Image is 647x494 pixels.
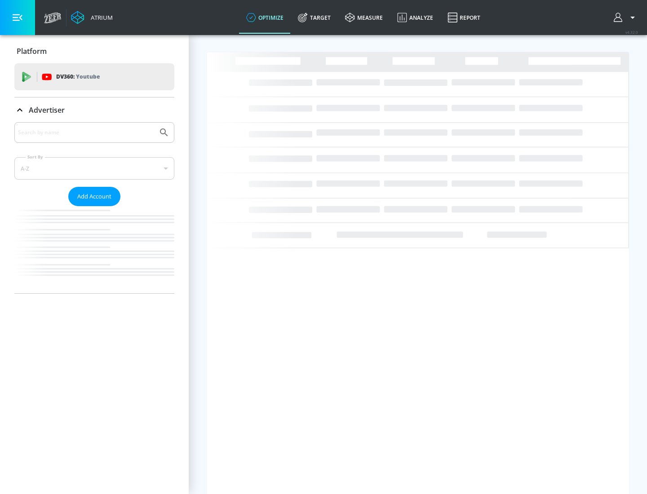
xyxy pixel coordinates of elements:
div: DV360: Youtube [14,63,174,90]
a: Atrium [71,11,113,24]
a: measure [338,1,390,34]
p: Advertiser [29,105,65,115]
button: Add Account [68,187,120,206]
div: Advertiser [14,97,174,123]
input: Search by name [18,127,154,138]
p: Youtube [76,72,100,81]
label: Sort By [26,154,45,160]
nav: list of Advertiser [14,206,174,293]
a: Report [440,1,487,34]
div: Atrium [87,13,113,22]
a: optimize [239,1,291,34]
span: v 4.32.0 [625,30,638,35]
div: Advertiser [14,122,174,293]
div: A-Z [14,157,174,180]
div: Platform [14,39,174,64]
p: Platform [17,46,47,56]
a: Analyze [390,1,440,34]
a: Target [291,1,338,34]
p: DV360: [56,72,100,82]
span: Add Account [77,191,111,202]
